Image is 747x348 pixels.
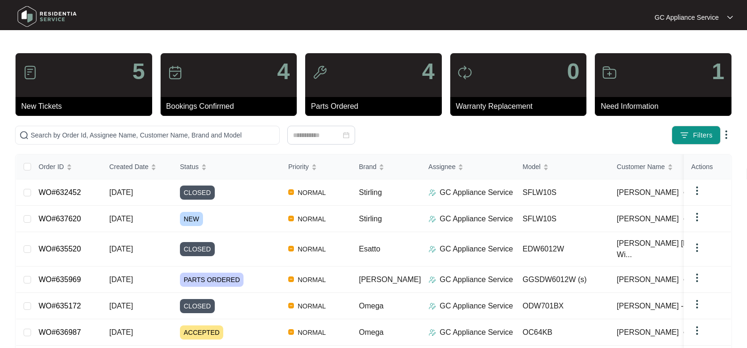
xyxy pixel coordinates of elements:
[672,126,721,145] button: filter iconFilters
[617,274,679,285] span: [PERSON_NAME]
[421,154,515,179] th: Assignee
[102,154,172,179] th: Created Date
[429,215,436,223] img: Assigner Icon
[288,162,309,172] span: Priority
[359,215,382,223] span: Stirling
[440,187,513,198] p: GC Appliance Service
[680,130,689,140] img: filter icon
[109,275,133,283] span: [DATE]
[515,319,609,346] td: OC64KB
[617,187,679,198] span: [PERSON_NAME]
[515,154,609,179] th: Model
[601,101,731,112] p: Need Information
[180,212,203,226] span: NEW
[456,101,587,112] p: Warranty Replacement
[440,327,513,338] p: GC Appliance Service
[691,299,703,310] img: dropdown arrow
[617,162,665,172] span: Customer Name
[359,275,421,283] span: [PERSON_NAME]
[359,328,383,336] span: Omega
[311,101,442,112] p: Parts Ordered
[168,65,183,80] img: icon
[180,242,215,256] span: CLOSED
[602,65,617,80] img: icon
[288,329,294,335] img: Vercel Logo
[684,154,731,179] th: Actions
[180,325,223,340] span: ACCEPTED
[515,232,609,267] td: EDW6012W
[180,273,244,287] span: PARTS ORDERED
[39,302,81,310] a: WO#635172
[39,275,81,283] a: WO#635969
[294,243,330,255] span: NORMAL
[180,162,199,172] span: Status
[617,238,746,260] span: [PERSON_NAME] [PERSON_NAME] Wi...
[39,188,81,196] a: WO#632452
[721,129,732,140] img: dropdown arrow
[109,188,133,196] span: [DATE]
[655,13,719,22] p: GC Appliance Service
[429,245,436,253] img: Assigner Icon
[429,162,456,172] span: Assignee
[288,189,294,195] img: Vercel Logo
[19,130,29,140] img: search-icon
[14,2,80,31] img: residentia service logo
[312,65,327,80] img: icon
[294,213,330,225] span: NORMAL
[515,293,609,319] td: ODW701BX
[567,60,580,83] p: 0
[166,101,297,112] p: Bookings Confirmed
[693,130,713,140] span: Filters
[457,65,472,80] img: icon
[429,329,436,336] img: Assigner Icon
[691,272,703,283] img: dropdown arrow
[440,274,513,285] p: GC Appliance Service
[109,328,133,336] span: [DATE]
[277,60,290,83] p: 4
[288,276,294,282] img: Vercel Logo
[515,179,609,206] td: SFLW10S
[294,300,330,312] span: NORMAL
[429,189,436,196] img: Assigner Icon
[359,162,376,172] span: Brand
[39,215,81,223] a: WO#637620
[359,302,383,310] span: Omega
[39,245,81,253] a: WO#635520
[109,215,133,223] span: [DATE]
[523,162,541,172] span: Model
[727,15,733,20] img: dropdown arrow
[617,300,692,312] span: [PERSON_NAME] - ...
[359,245,380,253] span: Esatto
[617,327,679,338] span: [PERSON_NAME]
[691,211,703,223] img: dropdown arrow
[359,188,382,196] span: Stirling
[39,328,81,336] a: WO#636987
[180,186,215,200] span: CLOSED
[691,185,703,196] img: dropdown arrow
[109,245,133,253] span: [DATE]
[429,302,436,310] img: Assigner Icon
[132,60,145,83] p: 5
[515,267,609,293] td: GGSDW6012W (s)
[109,302,133,310] span: [DATE]
[691,242,703,253] img: dropdown arrow
[23,65,38,80] img: icon
[180,299,215,313] span: CLOSED
[294,327,330,338] span: NORMAL
[294,187,330,198] span: NORMAL
[288,246,294,251] img: Vercel Logo
[281,154,351,179] th: Priority
[351,154,421,179] th: Brand
[21,101,152,112] p: New Tickets
[691,325,703,336] img: dropdown arrow
[294,274,330,285] span: NORMAL
[440,213,513,225] p: GC Appliance Service
[172,154,281,179] th: Status
[440,300,513,312] p: GC Appliance Service
[440,243,513,255] p: GC Appliance Service
[31,154,102,179] th: Order ID
[39,162,64,172] span: Order ID
[31,130,276,140] input: Search by Order Id, Assignee Name, Customer Name, Brand and Model
[515,206,609,232] td: SFLW10S
[422,60,435,83] p: 4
